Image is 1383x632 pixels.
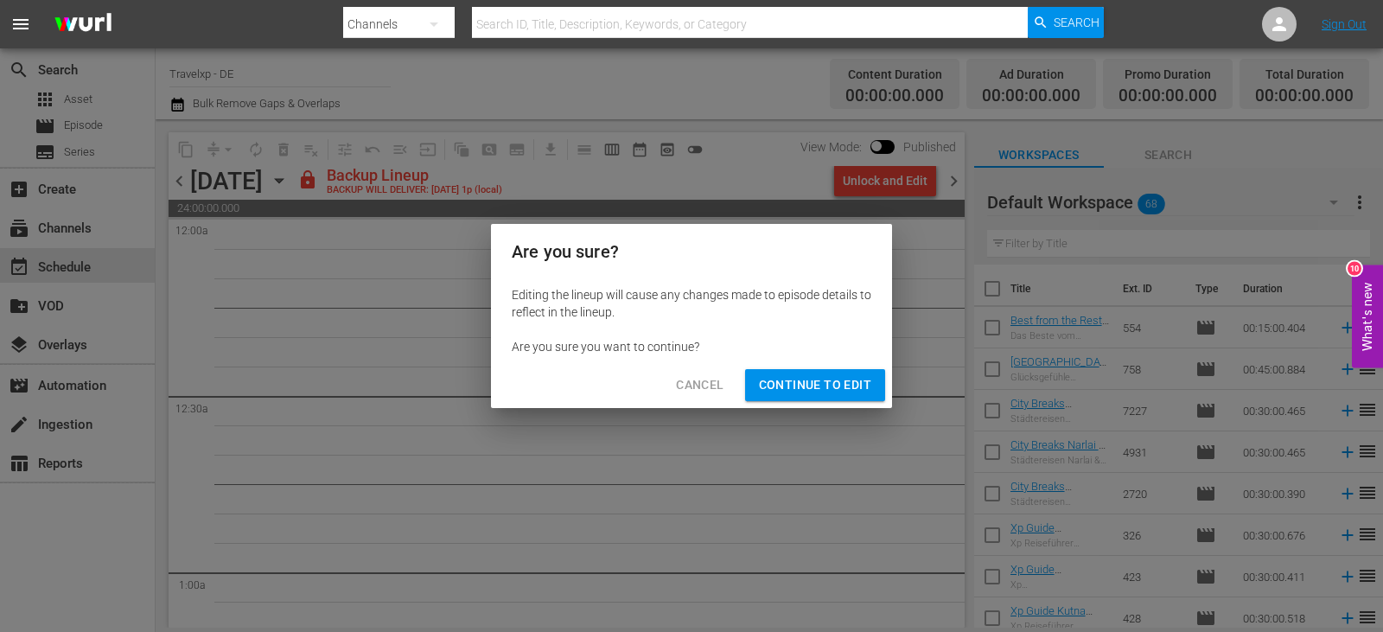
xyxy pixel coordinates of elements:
[745,369,885,401] button: Continue to Edit
[662,369,737,401] button: Cancel
[1352,265,1383,367] button: Open Feedback Widget
[1054,7,1099,38] span: Search
[10,14,31,35] span: menu
[1322,17,1367,31] a: Sign Out
[676,374,723,396] span: Cancel
[512,286,871,321] div: Editing the lineup will cause any changes made to episode details to reflect in the lineup.
[41,4,124,45] img: ans4CAIJ8jUAAAAAAAAAAAAAAAAAAAAAAAAgQb4GAAAAAAAAAAAAAAAAAAAAAAAAJMjXAAAAAAAAAAAAAAAAAAAAAAAAgAT5G...
[512,238,871,265] h2: Are you sure?
[512,338,871,355] div: Are you sure you want to continue?
[1348,261,1361,275] div: 10
[759,374,871,396] span: Continue to Edit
